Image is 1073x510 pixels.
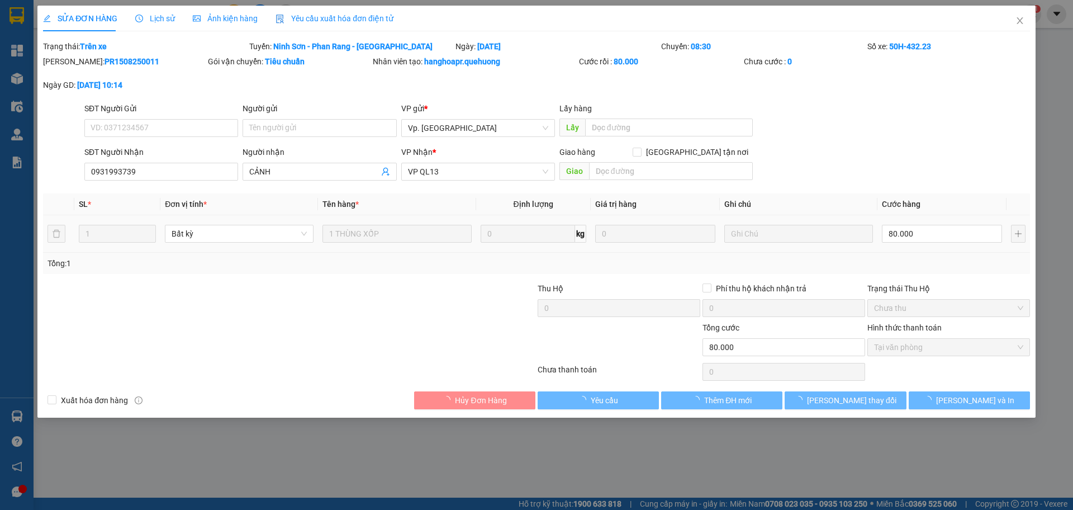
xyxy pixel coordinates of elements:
[1011,225,1025,243] button: plus
[704,394,752,407] span: Thêm ĐH mới
[414,391,535,409] button: Hủy Đơn Hàng
[135,14,175,23] span: Lịch sử
[77,81,122,89] b: [DATE] 10:14
[165,200,207,209] span: Đơn vị tính
[455,394,506,407] span: Hủy Đơn Hàng
[454,40,661,53] div: Ngày:
[43,79,206,91] div: Ngày GD:
[193,15,201,22] span: picture
[514,200,553,209] span: Định lượng
[424,57,500,66] b: hanghoapr.quehuong
[578,396,591,404] span: loading
[874,339,1023,356] span: Tại văn phòng
[936,394,1014,407] span: [PERSON_NAME] và In
[79,200,88,209] span: SL
[702,323,739,332] span: Tổng cước
[408,120,548,136] span: Vp. Phan Rang
[276,14,393,23] span: Yêu cầu xuất hóa đơn điện tử
[135,15,143,22] span: clock-circle
[48,257,414,270] div: Tổng: 1
[882,200,920,209] span: Cước hàng
[691,42,711,51] b: 08:30
[56,394,132,407] span: Xuất hóa đơn hàng
[867,323,942,332] label: Hình thức thanh toán
[909,391,1030,409] button: [PERSON_NAME] và In
[559,119,585,136] span: Lấy
[373,55,577,68] div: Nhân viên tạo:
[874,300,1023,317] span: Chưa thu
[43,55,206,68] div: [PERSON_NAME]:
[477,42,501,51] b: [DATE]
[595,200,637,209] span: Giá trị hàng
[42,40,248,53] div: Trạng thái:
[538,391,659,409] button: Yêu cầu
[642,146,753,158] span: [GEOGRAPHIC_DATA] tận nơi
[575,225,586,243] span: kg
[711,282,811,295] span: Phí thu hộ khách nhận trả
[84,146,238,158] div: SĐT Người Nhận
[248,40,454,53] div: Tuyến:
[614,57,638,66] b: 80.000
[401,148,433,157] span: VP Nhận
[591,394,618,407] span: Yêu cầu
[80,42,107,51] b: Trên xe
[243,146,396,158] div: Người nhận
[135,396,143,404] span: info-circle
[43,15,51,22] span: edit
[660,40,866,53] div: Chuyến:
[265,57,305,66] b: Tiêu chuẩn
[243,102,396,115] div: Người gửi
[408,163,548,180] span: VP QL13
[795,396,807,404] span: loading
[276,15,284,23] img: icon
[443,396,455,404] span: loading
[1015,16,1024,25] span: close
[579,55,742,68] div: Cước rồi :
[1004,6,1036,37] button: Close
[43,14,117,23] span: SỬA ĐƠN HÀNG
[661,391,782,409] button: Thêm ĐH mới
[589,162,753,180] input: Dọc đường
[559,148,595,157] span: Giao hàng
[595,225,715,243] input: 0
[559,104,592,113] span: Lấy hàng
[538,284,563,293] span: Thu Hộ
[381,167,390,176] span: user-add
[724,225,873,243] input: Ghi Chú
[401,102,555,115] div: VP gửi
[273,42,433,51] b: Ninh Sơn - Phan Rang - [GEOGRAPHIC_DATA]
[105,57,159,66] b: PR1508250011
[48,225,65,243] button: delete
[867,282,1030,295] div: Trạng thái Thu Hộ
[924,396,936,404] span: loading
[807,394,896,407] span: [PERSON_NAME] thay đổi
[84,102,238,115] div: SĐT Người Gửi
[720,193,877,215] th: Ghi chú
[536,363,701,383] div: Chưa thanh toán
[585,119,753,136] input: Dọc đường
[322,200,359,209] span: Tên hàng
[559,162,589,180] span: Giao
[785,391,906,409] button: [PERSON_NAME] thay đổi
[193,14,258,23] span: Ảnh kiện hàng
[866,40,1031,53] div: Số xe:
[322,225,471,243] input: VD: Bàn, Ghế
[889,42,931,51] b: 50H-432.23
[172,225,307,242] span: Bất kỳ
[787,57,792,66] b: 0
[744,55,906,68] div: Chưa cước :
[208,55,371,68] div: Gói vận chuyển:
[692,396,704,404] span: loading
